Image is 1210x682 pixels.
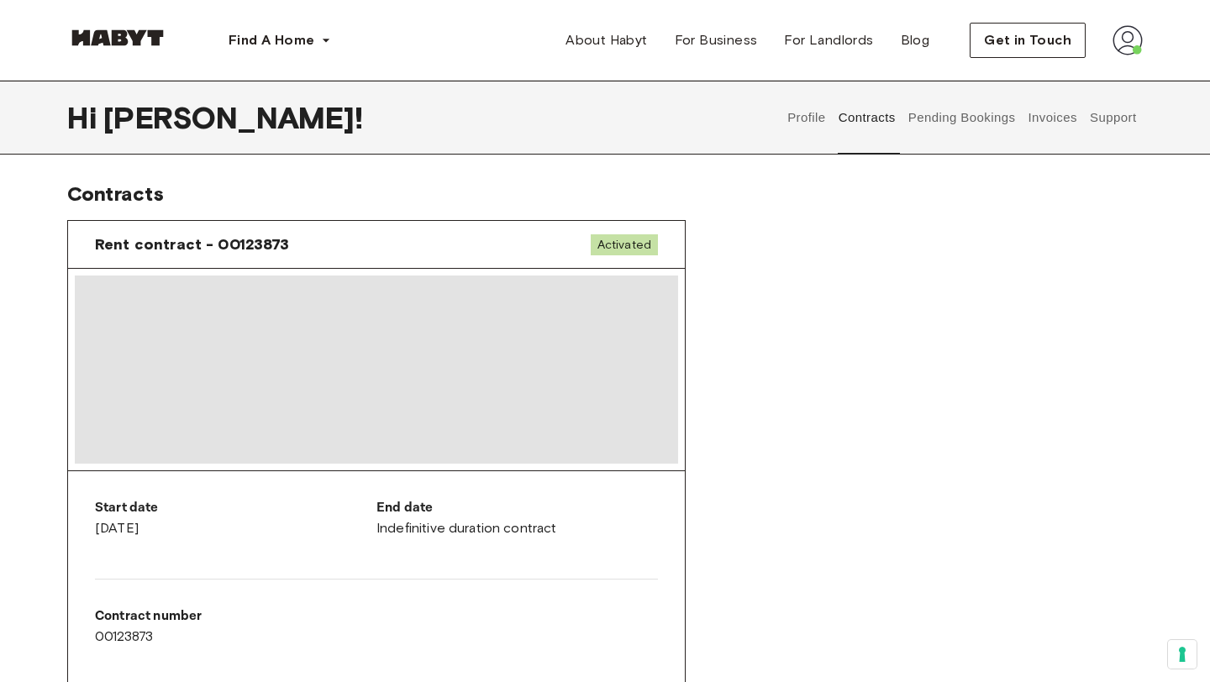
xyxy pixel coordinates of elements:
[984,30,1071,50] span: Get in Touch
[1113,25,1143,55] img: avatar
[376,498,658,538] div: Indefinitive duration contract
[1026,81,1079,155] button: Invoices
[95,498,376,518] p: Start date
[1168,640,1197,669] button: Your consent preferences for tracking technologies
[784,30,873,50] span: For Landlords
[887,24,944,57] a: Blog
[95,498,376,538] div: [DATE]
[970,23,1086,58] button: Get in Touch
[771,24,886,57] a: For Landlords
[675,30,758,50] span: For Business
[376,498,658,518] p: End date
[661,24,771,57] a: For Business
[906,81,1018,155] button: Pending Bookings
[67,100,103,135] span: Hi
[67,181,164,206] span: Contracts
[95,234,290,254] span: Rent contract - 00123873
[591,234,658,255] span: Activated
[215,24,345,57] button: Find A Home
[836,81,897,155] button: Contracts
[552,24,660,57] a: About Habyt
[786,81,829,155] button: Profile
[103,100,363,135] span: [PERSON_NAME] !
[566,30,647,50] span: About Habyt
[781,81,1143,155] div: user profile tabs
[1087,81,1139,155] button: Support
[95,606,376,647] div: 00123873
[229,30,314,50] span: Find A Home
[901,30,930,50] span: Blog
[95,606,376,627] p: Contract number
[67,29,168,46] img: Habyt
